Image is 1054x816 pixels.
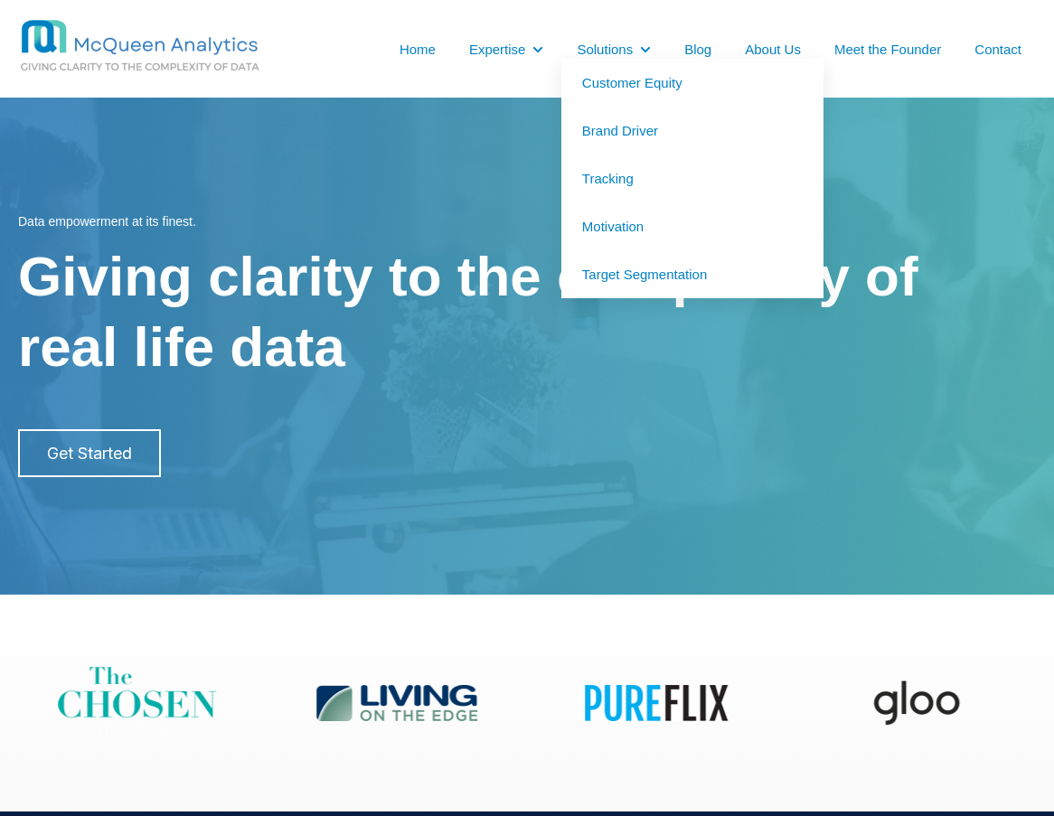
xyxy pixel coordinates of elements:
[684,40,711,59] a: Blog
[18,315,345,378] span: real life data
[18,429,161,477] a: Get Started
[59,667,217,739] img: thechosen
[834,40,941,59] a: Meet the Founder
[18,18,334,75] img: MCQ BG 1
[745,40,801,59] a: About Us
[577,40,633,59] a: Solutions
[561,202,823,250] a: Motivation
[18,214,196,229] span: Data empowerment at its finest.
[561,107,823,155] a: Brand Driver
[400,40,436,59] a: Home
[873,680,960,726] img: gloo
[357,39,1036,59] nav: Desktop navigation
[18,245,918,307] span: Giving clarity to the complexity of
[561,155,823,202] a: Tracking
[561,59,823,107] a: Customer Equity
[974,40,1021,59] a: Contact
[316,685,477,721] img: lote
[561,250,823,298] a: Target Segmentation
[586,685,729,721] img: pureflix
[469,40,526,59] a: Expertise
